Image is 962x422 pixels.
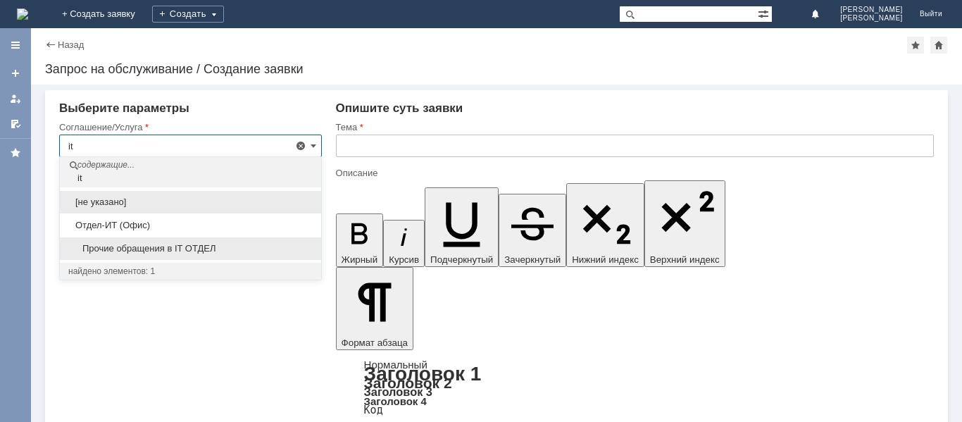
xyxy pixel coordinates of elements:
div: Сделать домашней страницей [930,37,947,54]
span: Прочие обращения в IT ОТДЕЛ [68,243,313,254]
div: найдено элементов: 1 [68,266,313,277]
button: Формат абзаца [336,267,413,350]
span: Верхний индекс [650,254,720,265]
a: Заголовок 1 [364,363,482,385]
span: Опишите суть заявки [336,101,463,115]
span: Удалить [295,140,306,151]
span: Расширенный поиск [758,6,772,20]
a: Создать заявку [4,62,27,85]
img: logo [17,8,28,20]
a: Назад [58,39,84,50]
span: [не указано] [68,197,313,208]
a: Заголовок 2 [364,375,452,391]
a: Заголовок 3 [364,385,432,398]
span: [PERSON_NAME] [840,6,903,14]
a: Мои заявки [4,87,27,110]
button: Подчеркнутый [425,187,499,267]
button: Нижний индекс [566,183,644,267]
span: Курсив [389,254,419,265]
div: содержащие... [63,161,321,173]
div: Соглашение/Услуга [59,123,319,132]
a: Мои согласования [4,113,27,135]
button: Зачеркнутый [499,194,566,267]
div: Тема [336,123,931,132]
div: Описание [336,168,931,178]
span: Подчеркнутый [430,254,493,265]
span: Зачеркнутый [504,254,561,265]
span: Нижний индекс [572,254,639,265]
a: Код [364,404,383,416]
div: Запрос на обслуживание / Создание заявки [45,62,948,76]
button: Курсив [383,220,425,267]
div: Добавить в избранное [907,37,924,54]
span: Отдел-ИТ (Офис) [68,220,313,231]
span: Выберите параметры [59,101,189,115]
div: Формат абзаца [336,360,934,415]
div: it [63,173,321,184]
div: Создать [152,6,224,23]
a: Перейти на домашнюю страницу [17,8,28,20]
button: Жирный [336,213,384,267]
span: Формат абзаца [342,337,408,348]
button: Верхний индекс [644,180,725,267]
a: Нормальный [364,359,427,371]
span: [PERSON_NAME] [840,14,903,23]
span: Жирный [342,254,378,265]
a: Заголовок 4 [364,395,427,407]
